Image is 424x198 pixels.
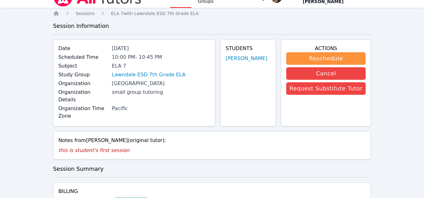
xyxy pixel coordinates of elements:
span: Sessions [76,11,95,16]
button: Reschedule [286,52,366,65]
a: Sessions [76,10,95,17]
div: [DATE] [112,45,210,52]
a: Lawndale ESD 7th Grade ELA [112,71,185,79]
div: ELA 7 [112,62,210,70]
nav: Breadcrumb [53,10,371,17]
p: this is student's first session [58,147,366,154]
div: small group tutoring [112,89,210,96]
div: [GEOGRAPHIC_DATA] [112,80,210,87]
label: Study Group [58,71,108,79]
h4: Billing [58,188,366,195]
label: Organization Details [58,89,108,104]
button: Request Substitute Tutor [286,82,366,95]
h4: Students [226,45,271,52]
div: 10:00 PM - 10:45 PM [112,53,210,61]
label: Date [58,45,108,52]
div: Pacific [112,105,210,112]
label: Scheduled Time [58,53,108,61]
label: Organization Time Zone [58,105,108,120]
h4: Actions [286,45,366,52]
div: Notes from [PERSON_NAME] (original tutor): [58,137,366,144]
button: Cancel [286,67,366,80]
h3: Session Summary [53,165,371,173]
a: ELA 7with Lawndale ESD 7th Grade ELA [111,10,199,17]
h3: Session Information [53,22,371,30]
label: Organization [58,80,108,87]
span: ELA 7 with Lawndale ESD 7th Grade ELA [111,11,199,16]
label: Subject [58,62,108,70]
a: [PERSON_NAME] [226,55,267,62]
